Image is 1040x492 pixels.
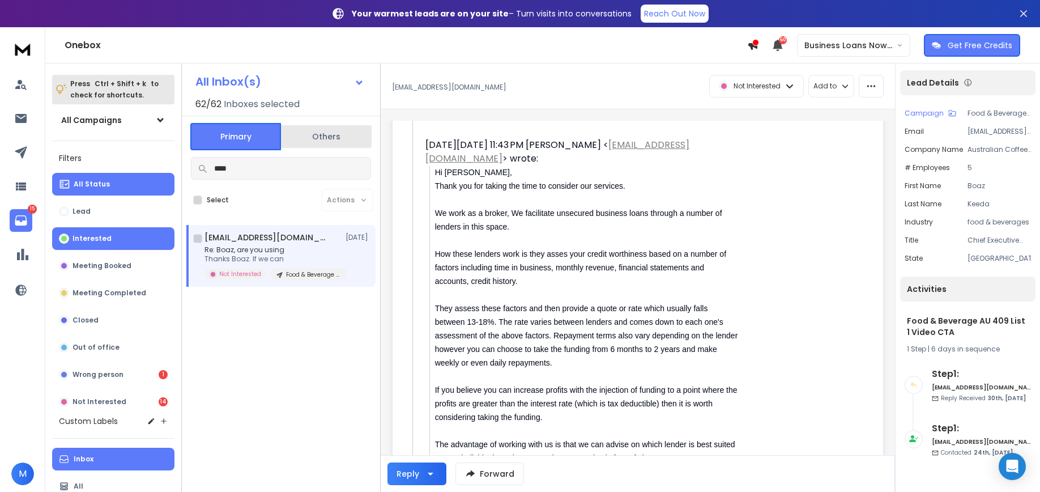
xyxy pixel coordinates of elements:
[905,236,918,245] p: Title
[11,463,34,485] button: M
[207,196,229,205] label: Select
[387,463,446,485] button: Reply
[644,8,705,19] p: Reach Out Now
[286,270,340,279] p: Food & Beverage AU 409 List 1 Video CTA
[204,232,329,243] h1: [EMAIL_ADDRESS][DOMAIN_NAME]
[905,163,950,172] p: # Employees
[779,36,787,44] span: 50
[10,209,32,232] a: 15
[73,370,123,379] p: Wrong person
[905,181,941,190] p: First Name
[52,363,174,386] button: Wrong person1
[905,109,944,118] p: Campaign
[159,370,168,379] div: 1
[967,181,1031,190] p: Boaz
[999,453,1026,480] div: Open Intercom Messenger
[281,124,372,149] button: Others
[190,123,281,150] button: Primary
[967,127,1031,136] p: [EMAIL_ADDRESS][DOMAIN_NAME]
[11,39,34,60] img: logo
[73,234,112,243] p: Interested
[905,200,941,209] p: Last Name
[734,82,781,91] p: Not Interested
[900,277,1035,302] div: Activities
[941,448,1013,457] p: Contacted
[967,163,1031,172] p: 5
[52,173,174,196] button: All Status
[435,440,738,463] span: The advantage of working with us is that we can advise on which lender is best suited to your ind...
[907,345,1029,354] div: |
[435,385,740,422] span: If you believe you can increase profits with the injection of funding to a point where the profit...
[905,109,956,118] button: Campaign
[73,316,99,325] p: Closed
[52,391,174,413] button: Not Interested14
[435,181,625,190] span: Thank you for taking the time to consider our services.
[907,344,926,354] span: 1 Step
[967,254,1031,263] p: [GEOGRAPHIC_DATA]
[988,394,1026,402] span: 30th, [DATE]
[73,397,126,406] p: Not Interested
[352,8,632,19] p: – Turn visits into conversations
[52,227,174,250] button: Interested
[907,315,1029,338] h1: Food & Beverage AU 409 List 1 Video CTA
[219,270,261,278] p: Not Interested
[70,78,159,101] p: Press to check for shortcuts.
[932,367,1031,381] h6: Step 1 :
[905,218,933,227] p: Industry
[932,422,1031,435] h6: Step 1 :
[905,254,923,263] p: State
[435,168,512,177] span: Hi [PERSON_NAME],
[931,344,1000,354] span: 6 days in sequence
[65,39,747,52] h1: Onebox
[61,114,122,126] h1: All Campaigns
[932,438,1031,446] h6: [EMAIL_ADDRESS][DOMAIN_NAME]
[905,127,924,136] p: Email
[804,40,897,51] p: Business Loans Now ([PERSON_NAME])
[73,289,146,298] p: Meeting Completed
[435,209,724,231] span: We work as a broker, We facilitate unsecured business loans through a number of lenders in this s...
[425,138,689,165] a: [EMAIL_ADDRESS][DOMAIN_NAME]
[941,394,1026,402] p: Reply Received
[74,482,83,491] p: All
[74,455,93,464] p: Inbox
[813,82,837,91] p: Add to
[974,448,1013,457] span: 24th, [DATE]
[52,448,174,470] button: Inbox
[967,236,1031,245] p: Chief Executive Officer
[73,343,120,352] p: Out of office
[195,76,261,87] h1: All Inbox(s)
[59,415,118,427] h3: Custom Labels
[967,109,1031,118] p: Food & Beverage AU 409 List 1 Video CTA
[28,205,37,214] p: 15
[73,261,131,270] p: Meeting Booked
[204,245,340,255] p: Re: Boaz, are you using
[195,97,221,111] span: 62 / 62
[224,97,300,111] h3: Inboxes selected
[52,255,174,277] button: Meeting Booked
[397,468,419,480] div: Reply
[641,5,709,23] a: Reach Out Now
[159,397,168,406] div: 14
[186,70,373,93] button: All Inbox(s)
[52,200,174,223] button: Lead
[932,383,1031,392] h6: [EMAIL_ADDRESS][DOMAIN_NAME]
[435,249,728,286] span: How these lenders work is they asses your credit worthiness based on a number of factors includin...
[52,109,174,132] button: All Campaigns
[425,138,739,166] div: [DATE][DATE] 11:43 PM [PERSON_NAME] < > wrote:
[346,233,371,242] p: [DATE]
[455,463,524,485] button: Forward
[52,309,174,332] button: Closed
[73,207,91,216] p: Lead
[905,145,963,154] p: Company Name
[352,8,509,19] strong: Your warmest leads are on your site
[52,282,174,304] button: Meeting Completed
[967,145,1031,154] p: Australian Coffee Entrepreneurs
[907,77,959,88] p: Lead Details
[93,77,148,90] span: Ctrl + Shift + k
[392,83,506,92] p: [EMAIL_ADDRESS][DOMAIN_NAME]
[435,304,740,367] span: They assess these factors and then provide a quote or rate which usually falls between 13-18%. Th...
[52,336,174,359] button: Out of office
